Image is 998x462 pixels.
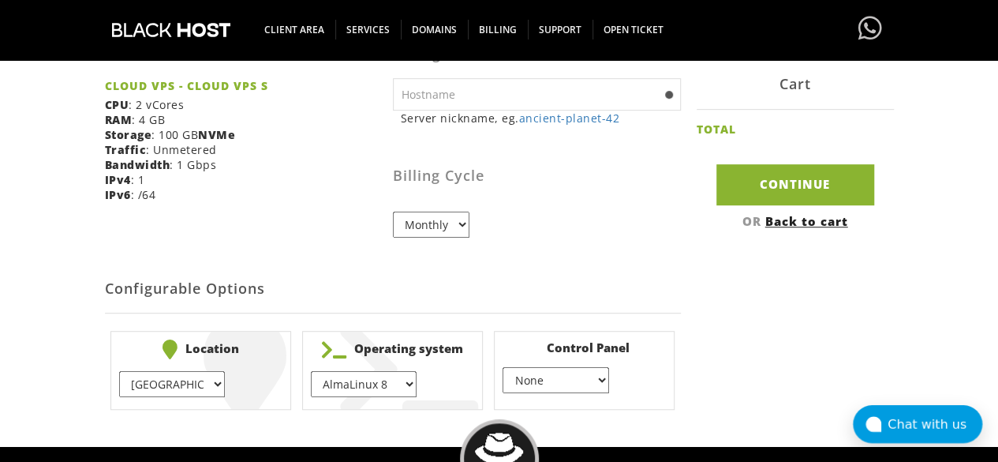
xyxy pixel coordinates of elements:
b: Storage [105,127,152,142]
b: CPU [105,97,129,112]
span: Open Ticket [592,20,675,39]
h3: Configure Server [393,47,681,62]
select: } } } } } } [119,371,225,397]
h3: Product/Service [105,47,381,62]
b: Traffic [105,142,147,157]
b: Bandwidth [105,157,170,172]
div: Cart [697,59,894,111]
select: } } } } [503,367,608,393]
span: Support [528,20,593,39]
b: IPv4 [105,172,131,187]
div: Chat with us [888,417,982,432]
input: Hostname [393,78,681,111]
input: Continue [716,165,874,205]
span: SERVICES [335,20,402,39]
b: RAM [105,112,133,127]
a: Back to cart [765,213,848,229]
div: OR [697,213,894,229]
span: CLIENT AREA [253,20,336,39]
b: Control Panel [503,340,666,355]
button: Chat with us [853,405,982,443]
h2: TOTAL [697,124,736,136]
span: Domains [401,20,469,39]
b: Operating system [311,340,474,359]
b: Location [119,340,282,359]
select: } } } } } } } } } } } } } } } } } } } } } [311,371,417,397]
div: : 2 vCores : 4 GB : 100 GB : Unmetered : 1 Gbps : 1 : /64 [105,23,393,214]
small: Server nickname, eg. [401,111,681,126]
b: NVMe [198,127,235,142]
h3: Billing Cycle [393,168,681,184]
b: IPv6 [105,187,131,202]
span: Billing [468,20,529,39]
h2: Configurable Options [105,265,681,314]
strong: CLOUD VPS - CLOUD VPS S [105,78,381,93]
a: ancient-planet-42 [519,111,620,126]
